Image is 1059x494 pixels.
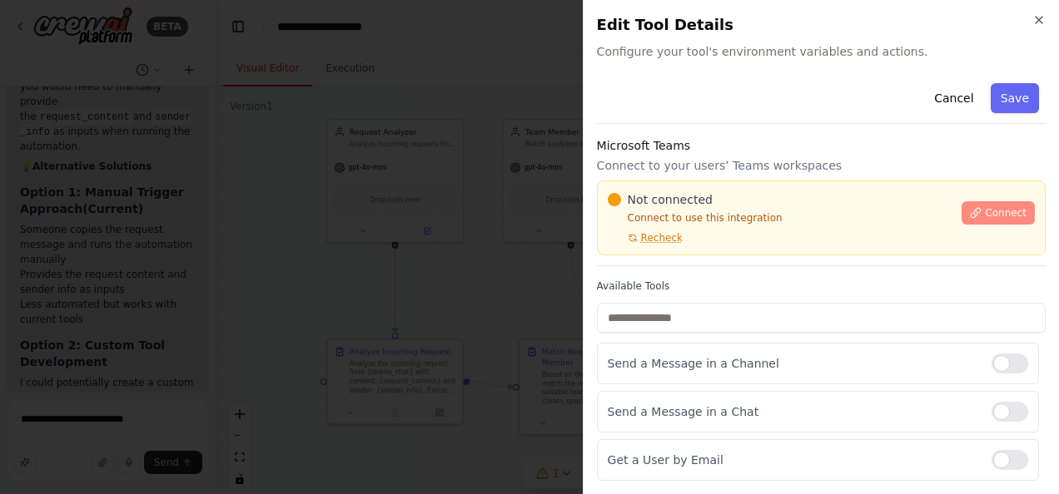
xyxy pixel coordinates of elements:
button: Save [991,83,1039,113]
span: Not connected [628,191,713,208]
span: Connect [985,206,1027,220]
h3: Microsoft Teams [597,137,1046,154]
p: Connect to your users’ Teams workspaces [597,157,1046,174]
p: Send a Message in a Chat [608,403,978,420]
p: Get a User by Email [608,452,978,468]
button: Recheck [608,231,683,245]
p: Connect to use this integration [608,211,952,225]
button: Cancel [924,83,983,113]
label: Available Tools [597,279,1046,293]
span: Recheck [641,231,683,245]
h2: Edit Tool Details [597,13,1046,37]
span: Configure your tool's environment variables and actions. [597,43,1046,60]
button: Connect [962,201,1035,225]
p: Send a Message in a Channel [608,355,978,372]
